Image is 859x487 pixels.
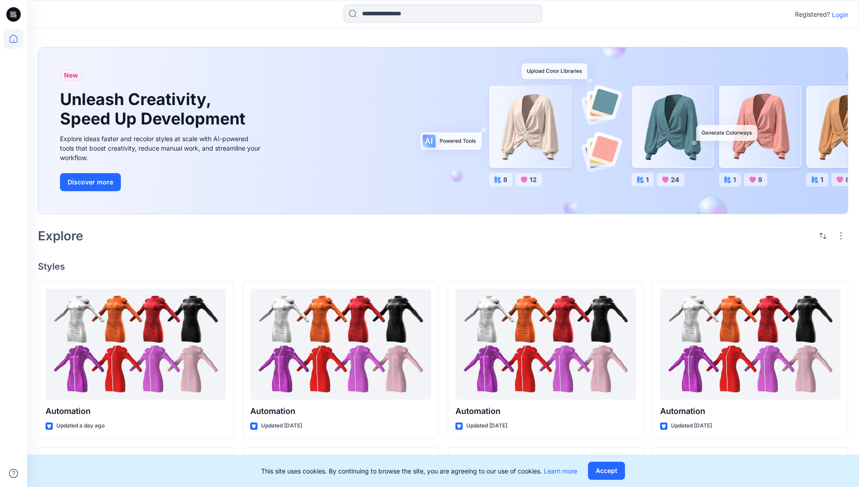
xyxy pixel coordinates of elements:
[795,9,830,20] p: Registered?
[38,229,83,243] h2: Explore
[250,405,431,418] p: Automation
[60,173,263,191] a: Discover more
[671,421,712,431] p: Updated [DATE]
[60,134,263,162] div: Explore ideas faster and recolor styles at scale with AI-powered tools that boost creativity, red...
[466,421,507,431] p: Updated [DATE]
[46,405,226,418] p: Automation
[64,70,78,81] span: New
[660,405,841,418] p: Automation
[455,289,636,400] a: Automation
[588,462,625,480] button: Accept
[544,467,577,475] a: Learn more
[250,289,431,400] a: Automation
[832,10,848,19] p: Login
[60,90,249,129] h1: Unleash Creativity, Speed Up Development
[38,261,848,272] h4: Styles
[455,405,636,418] p: Automation
[46,289,226,400] a: Automation
[56,421,105,431] p: Updated a day ago
[60,173,121,191] button: Discover more
[660,289,841,400] a: Automation
[261,466,577,476] p: This site uses cookies. By continuing to browse the site, you are agreeing to our use of cookies.
[261,421,302,431] p: Updated [DATE]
